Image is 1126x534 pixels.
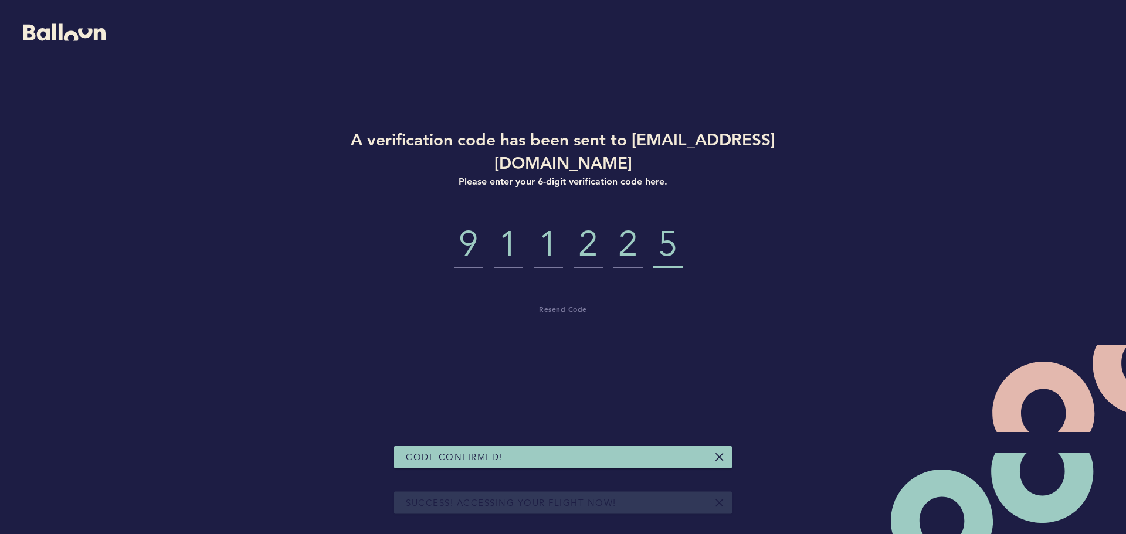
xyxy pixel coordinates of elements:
input: Code digit 4 [574,224,603,268]
h1: A verification code has been sent to [EMAIL_ADDRESS][DOMAIN_NAME] [290,128,836,175]
input: Code digit 6 [653,224,683,268]
div: Code Confirmed! [394,446,732,468]
input: Code digit 2 [494,224,523,268]
h4: Please enter your 6-digit verification code here. [290,175,836,189]
input: Code digit 5 [613,224,643,268]
input: Code digit 1 [454,224,483,268]
span: Resend Code [539,304,587,314]
input: Code digit 3 [534,224,563,268]
div: Success! Accessing your flight now! [394,492,732,514]
button: Resend Code [539,303,587,315]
